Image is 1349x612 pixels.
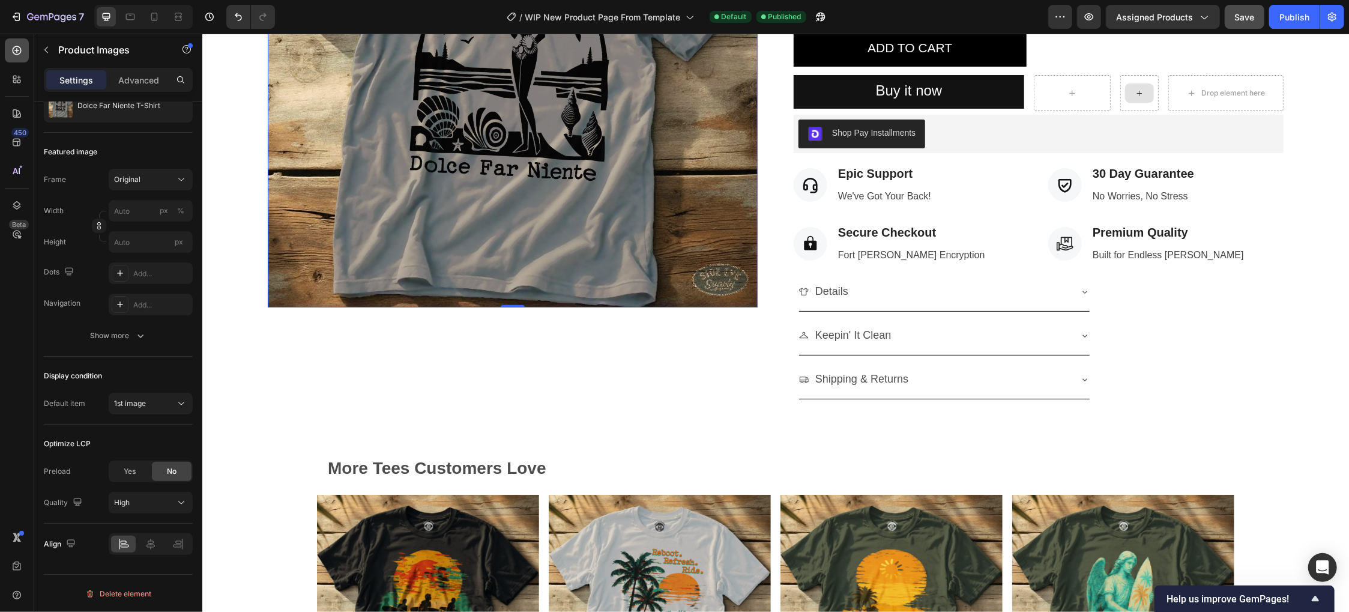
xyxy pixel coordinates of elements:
[1116,11,1193,23] span: Assigned Products
[890,214,1042,229] p: Built for Endless [PERSON_NAME]
[613,252,646,264] span: Details
[525,11,681,23] span: WIP New Product Page From Template
[175,237,183,246] span: px
[606,93,620,108] img: gempages_511006970325500805-ed583377-37fd-4eef-a05b-3d3919cc6f72.png
[1225,5,1264,29] button: Save
[44,438,91,449] div: Optimize LCP
[114,174,140,185] span: Original
[44,325,193,347] button: Show more
[44,495,85,511] div: Quality
[167,466,177,477] span: No
[133,300,190,311] div: Add...
[44,466,70,477] div: Preload
[722,11,747,22] span: Default
[1166,592,1323,606] button: Show survey - Help us improve GemPages!
[9,220,29,229] div: Beta
[636,156,729,170] p: We've Got Your Back!
[49,94,73,118] img: product feature img
[596,86,723,115] button: Shop Pay Installments
[999,55,1063,64] div: Drop element here
[1166,593,1308,605] span: Help us improve GemPages!
[109,393,193,414] button: 1st image
[1308,553,1337,582] div: Open Intercom Messenger
[226,5,275,29] div: Undo/Redo
[114,498,130,507] span: High
[59,74,93,86] p: Settings
[91,330,146,342] div: Show more
[636,214,783,229] p: Fort [PERSON_NAME] Encryption
[520,11,523,23] span: /
[44,147,97,157] div: Featured image
[79,10,84,24] p: 7
[890,133,992,147] span: 30 Day Guarantee
[44,536,78,553] div: Align
[202,34,1349,612] iframe: Design area
[44,371,102,381] div: Display condition
[630,93,713,106] div: Shop Pay Installments
[58,43,160,57] p: Product Images
[109,169,193,190] button: Original
[125,420,344,450] p: More Tees Customers Love
[109,492,193,514] button: High
[44,398,85,409] div: Default item
[174,204,188,218] button: px
[109,231,193,253] input: px
[11,128,29,138] div: 450
[613,339,706,351] span: Shipping & Returns
[636,133,710,147] strong: Epic Support
[118,74,159,86] p: Advanced
[636,192,734,205] strong: Secure Checkout
[1269,5,1320,29] button: Publish
[133,268,190,279] div: Add...
[1235,12,1255,22] span: Save
[44,584,193,604] button: Delete element
[44,174,66,185] label: Frame
[44,205,64,216] label: Width
[77,101,160,110] p: Dolce Far Niente T-Shirt
[890,192,986,205] span: Premium Quality
[613,295,689,308] span: Keepin' It Clean
[768,11,801,22] span: Published
[109,200,193,222] input: px%
[85,587,151,601] div: Delete element
[5,5,89,29] button: 7
[177,205,184,216] div: %
[114,399,146,408] span: 1st image
[157,204,171,218] button: %
[160,205,168,216] div: px
[124,466,136,477] span: Yes
[1279,11,1309,23] div: Publish
[44,237,66,247] label: Height
[665,5,750,24] div: ADD TO CART
[44,264,76,280] div: Dots
[1106,5,1220,29] button: Assigned Products
[44,298,80,309] div: Navigation
[591,41,822,75] button: <p><span style="font-size:24px;">Buy it now</span></p>
[674,49,740,65] span: Buy it now
[890,156,992,170] p: No Worries, No Stress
